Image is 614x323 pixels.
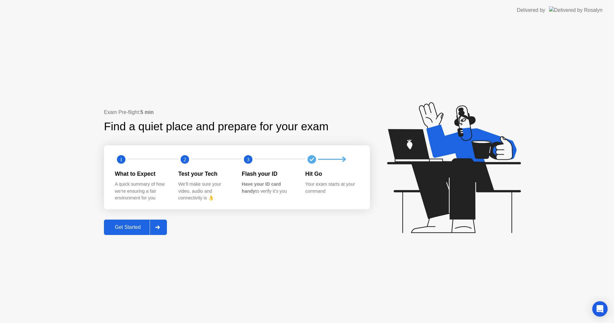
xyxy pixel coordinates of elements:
div: What to Expect [115,170,168,178]
div: Your exam starts at your command [305,181,359,195]
text: 3 [247,156,249,162]
div: Flash your ID [242,170,295,178]
div: Get Started [106,224,150,230]
text: 2 [183,156,186,162]
div: A quick summary of how we’re ensuring a fair environment for you [115,181,168,202]
div: Test your Tech [178,170,232,178]
img: Delivered by Rosalyn [549,6,602,14]
b: 5 min [140,109,154,115]
div: We’ll make sure your video, audio and connectivity is 👌 [178,181,232,202]
div: to verify it’s you [242,181,295,195]
div: Open Intercom Messenger [592,301,608,317]
text: 1 [120,156,122,162]
div: Delivered by [517,6,545,14]
div: Find a quiet place and prepare for your exam [104,118,329,135]
b: Have your ID card handy [242,182,281,194]
div: Hit Go [305,170,359,178]
button: Get Started [104,220,167,235]
div: Exam Pre-flight: [104,109,370,116]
